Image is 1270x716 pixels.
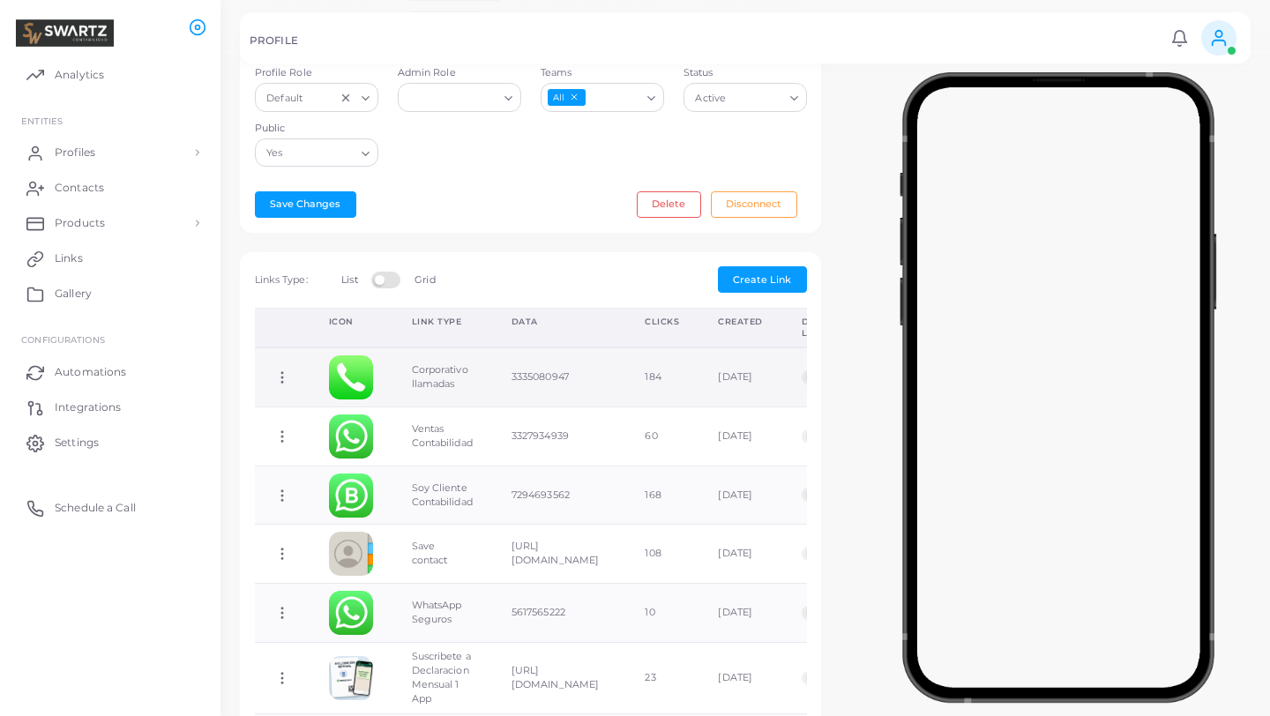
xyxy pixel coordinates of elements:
[730,88,783,108] input: Search for option
[698,406,782,466] td: [DATE]
[698,643,782,714] td: [DATE]
[55,67,104,83] span: Analytics
[307,88,335,108] input: Search for option
[55,399,121,415] span: Integrations
[625,347,698,406] td: 184
[392,525,492,584] td: Save contact
[492,643,626,714] td: [URL][DOMAIN_NAME]
[802,429,824,444] span: No
[548,89,586,106] span: All
[693,89,728,108] span: Active
[340,91,352,105] button: Clear Selected
[55,286,92,302] span: Gallery
[718,316,763,328] div: Created
[341,273,357,287] label: List
[733,273,791,286] span: Create Link
[492,347,626,406] td: 3335080947
[398,83,521,111] div: Search for option
[900,72,1216,703] img: phone-mock.b55596b7.png
[55,500,136,516] span: Schedule a Call
[415,273,435,287] label: Grid
[392,584,492,643] td: WhatsApp Seguros
[329,591,373,635] img: whatsapp.png
[255,83,378,111] div: Search for option
[802,547,824,561] span: No
[13,490,207,526] a: Schedule a Call
[255,308,310,347] th: Action
[684,83,807,111] div: Search for option
[21,116,63,126] span: ENTITIES
[21,334,105,345] span: Configurations
[55,250,83,266] span: Links
[587,88,640,108] input: Search for option
[512,316,607,328] div: Data
[13,205,207,241] a: Products
[802,606,824,620] span: No
[802,488,824,502] span: No
[55,215,105,231] span: Products
[625,643,698,714] td: 23
[265,89,305,108] span: Default
[13,135,207,170] a: Profiles
[802,316,837,339] div: Direct Link
[255,191,356,218] button: Save Changes
[329,474,373,518] img: whatsapp-business.png
[13,241,207,276] a: Links
[492,525,626,584] td: [URL][DOMAIN_NAME]
[392,347,492,406] td: Corporativo llamadas
[55,180,104,196] span: Contacts
[698,466,782,525] td: [DATE]
[625,584,698,643] td: 10
[13,276,207,311] a: Gallery
[392,643,492,714] td: Suscribete a Declaracion Mensual 1 App
[13,170,207,205] a: Contacts
[625,406,698,466] td: 60
[698,584,782,643] td: [DATE]
[13,354,207,390] a: Automations
[711,191,797,218] button: Disconnect
[802,671,824,685] span: No
[16,17,114,49] img: logo
[13,390,207,425] a: Integrations
[718,266,807,293] button: Create Link
[329,355,373,399] img: phone.png
[625,525,698,584] td: 108
[255,138,378,167] div: Search for option
[392,466,492,525] td: Soy Cliente Contabilidad
[255,273,308,286] span: Links Type:
[541,83,664,111] div: Search for option
[55,435,99,451] span: Settings
[55,145,95,160] span: Profiles
[55,364,126,380] span: Automations
[287,143,354,162] input: Search for option
[255,122,378,136] label: Public
[802,370,824,384] span: No
[329,316,373,328] div: Icon
[625,466,698,525] td: 168
[568,91,580,103] button: Deselect All
[637,191,701,218] button: Delete
[492,466,626,525] td: 7294693562
[645,316,679,328] div: Clicks
[492,584,626,643] td: 5617565222
[492,406,626,466] td: 3327934939
[412,316,473,328] div: Link Type
[250,34,298,47] h5: PROFILE
[265,144,286,162] span: Yes
[392,406,492,466] td: Ventas Contabilidad
[329,532,373,576] img: contactcard.png
[329,414,373,459] img: whatsapp.png
[698,525,782,584] td: [DATE]
[698,347,782,406] td: [DATE]
[13,425,207,460] a: Settings
[406,88,497,108] input: Search for option
[329,656,373,700] img: 20ed3ffb-4f47-4dcb-859a-29db6f1ca11a-1750963175730.png
[13,56,207,92] a: Analytics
